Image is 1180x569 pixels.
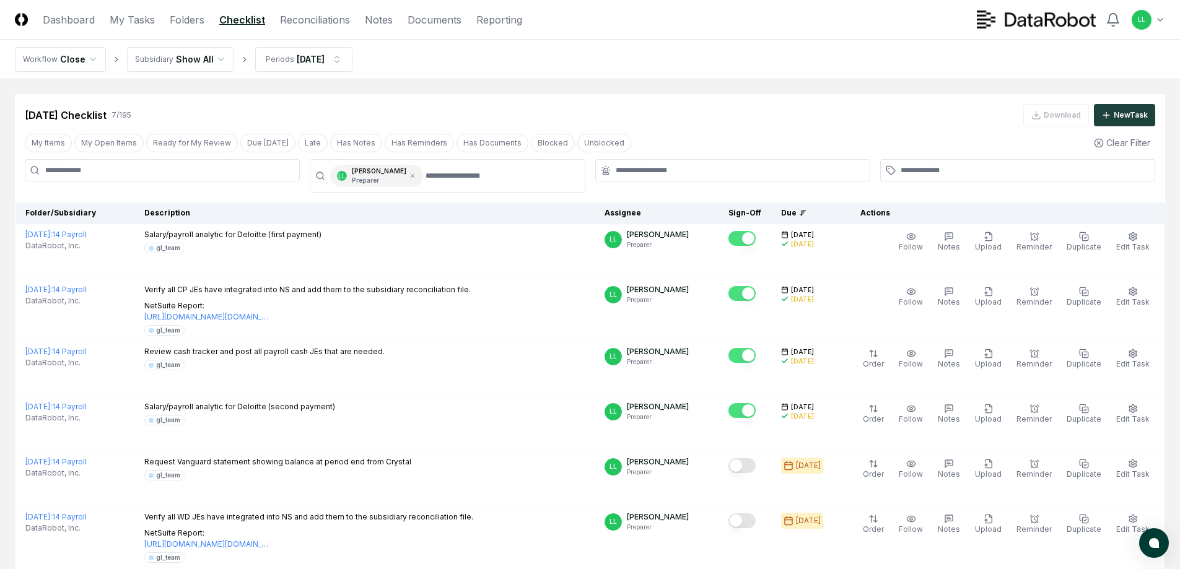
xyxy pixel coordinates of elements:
[896,511,925,537] button: Follow
[297,53,325,66] div: [DATE]
[899,414,923,423] span: Follow
[1067,359,1101,368] span: Duplicate
[1067,242,1101,251] span: Duplicate
[25,285,52,294] span: [DATE] :
[796,460,821,471] div: [DATE]
[860,401,886,427] button: Order
[896,284,925,310] button: Follow
[25,457,52,466] span: [DATE] :
[170,12,204,27] a: Folders
[896,229,925,255] button: Follow
[25,230,52,239] span: [DATE] :
[1016,469,1052,479] span: Reminder
[365,12,393,27] a: Notes
[899,297,923,306] span: Follow
[1064,511,1104,537] button: Duplicate
[863,359,884,368] span: Order
[977,11,1096,28] img: DataRobot logo
[43,12,95,27] a: Dashboard
[938,414,960,423] span: Notes
[781,207,831,219] div: Due
[1114,346,1152,372] button: Edit Task
[728,403,756,418] button: Mark complete
[1130,9,1153,31] button: LL
[1116,469,1150,479] span: Edit Task
[1138,15,1145,24] span: LL
[975,359,1002,368] span: Upload
[240,134,295,152] button: Due Today
[1014,456,1054,482] button: Reminder
[796,515,821,526] div: [DATE]
[25,285,87,294] a: [DATE]:14 Payroll
[627,284,689,295] p: [PERSON_NAME]
[298,134,328,152] button: Late
[938,469,960,479] span: Notes
[627,346,689,357] p: [PERSON_NAME]
[938,359,960,368] span: Notes
[1064,401,1104,427] button: Duplicate
[266,54,294,65] div: Periods
[972,284,1004,310] button: Upload
[1089,131,1155,154] button: Clear Filter
[156,243,180,253] div: gl_team
[972,456,1004,482] button: Upload
[610,462,617,471] span: LL
[899,242,923,251] span: Follow
[863,469,884,479] span: Order
[975,414,1002,423] span: Upload
[338,172,346,181] span: LL
[15,202,135,224] th: Folder/Subsidiary
[1014,284,1054,310] button: Reminder
[1016,524,1052,534] span: Reminder
[1014,346,1054,372] button: Reminder
[144,401,335,412] p: Salary/payroll analytic for Deloitte (second payment)
[975,297,1002,306] span: Upload
[1016,297,1052,306] span: Reminder
[156,415,180,425] div: gl_team
[935,346,963,372] button: Notes
[1139,528,1169,558] button: atlas-launcher
[1016,242,1052,251] span: Reminder
[935,511,963,537] button: Notes
[134,202,595,224] th: Description
[135,54,173,65] div: Subsidiary
[791,412,814,421] div: [DATE]
[110,12,155,27] a: My Tasks
[935,401,963,427] button: Notes
[144,539,268,550] a: [URL][DOMAIN_NAME][DOMAIN_NAME]
[610,517,617,526] span: LL
[25,412,81,423] span: DataRobot, Inc.
[1014,511,1054,537] button: Reminder
[144,300,471,323] p: NetSuite Report:
[352,167,406,185] div: [PERSON_NAME]
[25,347,52,356] span: [DATE] :
[610,352,617,361] span: LL
[25,457,87,466] a: [DATE]:14 Payroll
[144,229,321,240] p: Salary/payroll analytic for Deloitte (first payment)
[25,402,52,411] span: [DATE] :
[15,47,352,72] nav: breadcrumb
[25,523,81,534] span: DataRobot, Inc.
[25,512,87,521] a: [DATE]:14 Payroll
[144,456,411,467] p: Request Vanguard statement showing balance at period end from Crystal
[899,524,923,534] span: Follow
[156,326,180,335] div: gl_team
[610,407,617,416] span: LL
[74,134,144,152] button: My Open Items
[627,401,689,412] p: [PERSON_NAME]
[144,528,473,550] p: NetSuite Report:
[627,295,689,305] p: Preparer
[972,401,1004,427] button: Upload
[1116,297,1150,306] span: Edit Task
[972,511,1004,537] button: Upload
[938,297,960,306] span: Notes
[728,286,756,301] button: Mark complete
[863,524,884,534] span: Order
[23,54,58,65] div: Workflow
[25,357,81,368] span: DataRobot, Inc.
[896,346,925,372] button: Follow
[899,359,923,368] span: Follow
[627,229,689,240] p: [PERSON_NAME]
[728,231,756,246] button: Mark complete
[935,284,963,310] button: Notes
